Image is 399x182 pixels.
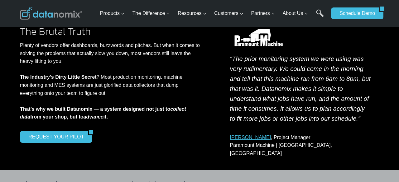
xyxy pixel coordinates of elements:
span: Products [100,9,125,17]
h2: The Brutal Truth [20,26,203,36]
span: Partners [251,9,275,17]
strong: That’s why we built Datanomix — a system designed not just to from your shop, but to it. [20,106,186,120]
strong: The Industry’s Dirty Little Secret [20,74,97,80]
a: [PERSON_NAME] [230,135,271,140]
a: Schedule Demo [331,7,379,19]
span: The Difference [132,9,170,17]
a: Search [316,9,324,23]
span: Resources [178,9,206,17]
em: advance [84,114,103,119]
span: Customers [214,9,243,17]
img: Datanomix Customer - Paramount Machine [230,29,287,46]
nav: Primary Navigation [98,3,328,24]
em: “The prior monitoring system we were using was very rudimentary. We could come in the morning and... [230,55,371,122]
p: , Project Manager Paramount Machine | [GEOGRAPHIC_DATA], [GEOGRAPHIC_DATA] [230,133,372,157]
img: Datanomix [20,7,82,20]
a: REQUEST YOUR PILOT [20,131,88,143]
span: About Us [283,9,308,17]
p: Plenty of vendors offer dashboards, buzzwords and pitches. But when it comes to solving the probl... [20,41,203,121]
em: collect data [20,106,186,120]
